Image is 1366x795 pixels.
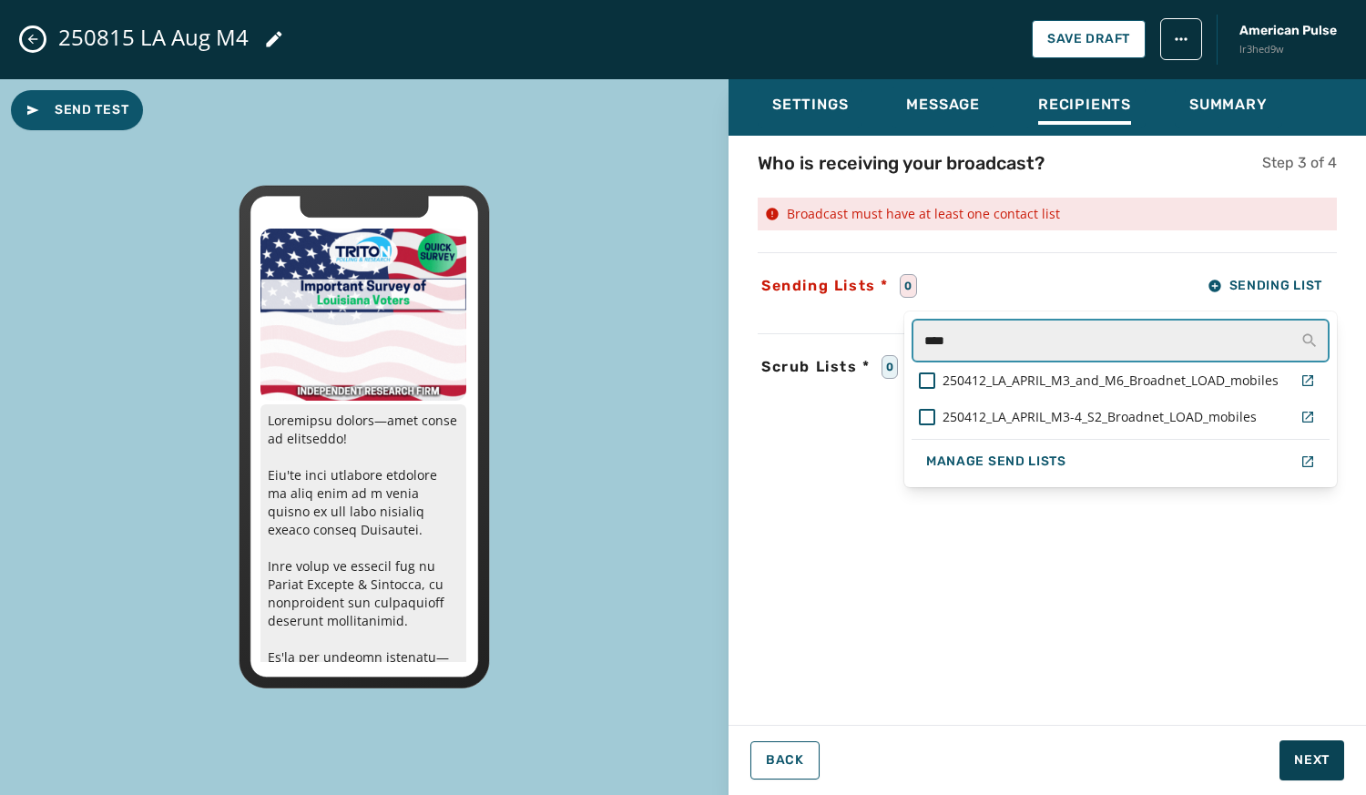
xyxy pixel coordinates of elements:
[943,408,1257,426] span: 250412_LA_APRIL_M3-4_S2_Broadnet_LOAD_mobiles
[912,443,1330,480] button: Manage Send Lists
[926,454,1066,469] span: Manage Send Lists
[1193,268,1337,304] button: Sending List
[943,372,1279,390] span: 250412_LA_APRIL_M3_and_M6_Broadnet_LOAD_mobiles
[1208,279,1322,293] span: Sending List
